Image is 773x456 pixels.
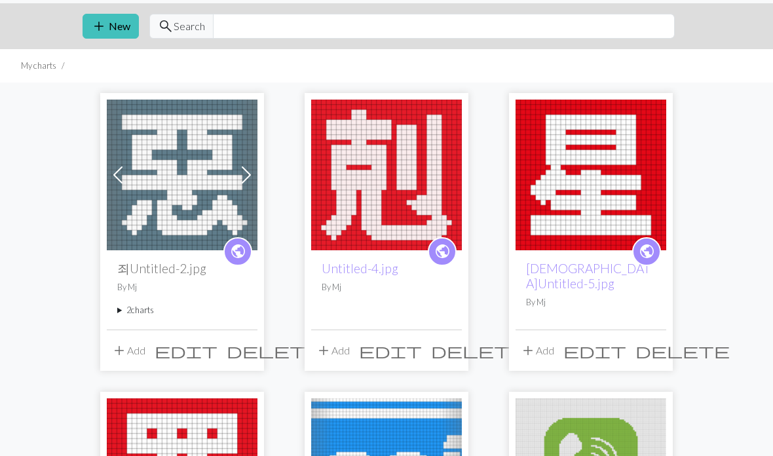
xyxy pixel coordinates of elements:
[428,237,457,266] a: public
[434,238,451,265] i: public
[354,338,426,363] button: Edit
[631,338,734,363] button: Delete
[91,17,107,35] span: add
[155,341,217,360] span: edit
[117,281,247,294] p: By Mj
[434,241,451,261] span: public
[316,341,331,360] span: add
[639,238,655,265] i: public
[117,261,247,276] h2: 죄Untitled-2.jpg
[230,238,246,265] i: public
[117,304,247,316] summary: 2charts
[632,237,661,266] a: public
[311,338,354,363] button: Add
[111,341,127,360] span: add
[107,338,150,363] button: Add
[359,343,422,358] i: Edit
[311,167,462,180] a: 극Untitled-4.jpg
[563,343,626,358] i: Edit
[223,237,252,266] a: public
[563,341,626,360] span: edit
[526,261,650,291] a: [DEMOGRAPHIC_DATA]Untitled-5.jpg
[155,343,217,358] i: Edit
[174,18,205,34] span: Search
[639,241,655,261] span: public
[311,100,462,250] img: 극Untitled-4.jpg
[520,341,536,360] span: add
[516,100,666,250] img: Untitled-5.jpg
[559,338,631,363] button: Edit
[431,341,525,360] span: delete
[635,341,730,360] span: delete
[107,100,257,250] img: Untitled-2.jpg
[516,338,559,363] button: Add
[322,281,451,294] p: By Mj
[222,338,326,363] button: Delete
[158,17,174,35] span: search
[230,241,246,261] span: public
[359,341,422,360] span: edit
[322,261,398,276] a: Untitled-4.jpg
[83,14,139,39] button: New
[107,167,257,180] a: Untitled-2.jpg
[227,341,321,360] span: delete
[426,338,530,363] button: Delete
[21,60,56,72] li: My charts
[526,296,656,309] p: By Mj
[150,338,222,363] button: Edit
[516,167,666,180] a: Untitled-5.jpg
